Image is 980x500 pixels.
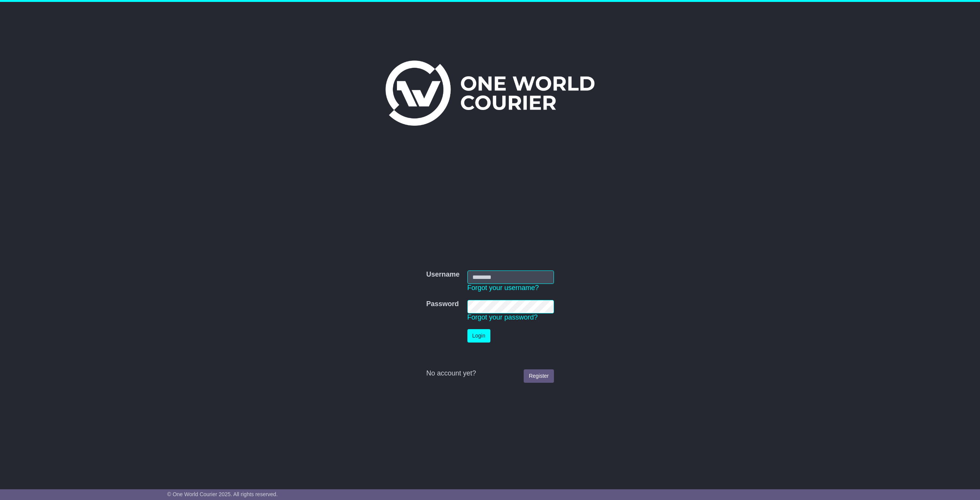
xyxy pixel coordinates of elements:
[467,284,539,292] a: Forgot your username?
[467,313,538,321] a: Forgot your password?
[524,369,554,383] a: Register
[426,270,459,279] label: Username
[385,61,595,126] img: One World
[426,300,459,308] label: Password
[167,491,278,497] span: © One World Courier 2025. All rights reserved.
[426,369,554,378] div: No account yet?
[467,329,490,343] button: Login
